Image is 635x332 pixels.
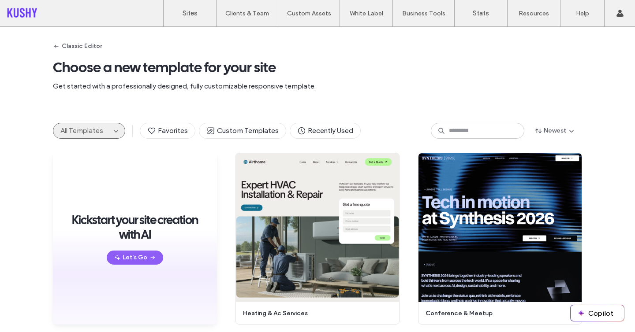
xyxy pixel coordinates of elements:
button: Favorites [140,123,195,139]
label: Business Tools [402,10,445,17]
span: Favorites [147,126,188,136]
span: Custom Templates [206,126,279,136]
label: Resources [519,10,549,17]
label: Clients & Team [225,10,269,17]
label: Help [576,10,589,17]
button: Custom Templates [199,123,286,139]
span: Choose a new template for your site [53,59,582,76]
button: Recently Used [290,123,361,139]
label: Sites [183,9,198,17]
span: Kickstart your site creation with AI [66,213,204,242]
button: All Templates [53,123,111,138]
span: Help [20,6,38,14]
label: Stats [473,9,489,17]
button: Classic Editor [53,39,102,53]
button: Let's Go [107,251,163,265]
button: Copilot [571,305,624,321]
span: heating & ac services [243,309,387,318]
label: White Label [350,10,383,17]
span: Recently Used [297,126,353,136]
span: All Templates [60,126,103,135]
span: conference & meetup [426,309,569,318]
label: Custom Assets [287,10,331,17]
button: Newest [528,124,582,138]
span: Get started with a professionally designed, fully customizable responsive template. [53,81,582,91]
